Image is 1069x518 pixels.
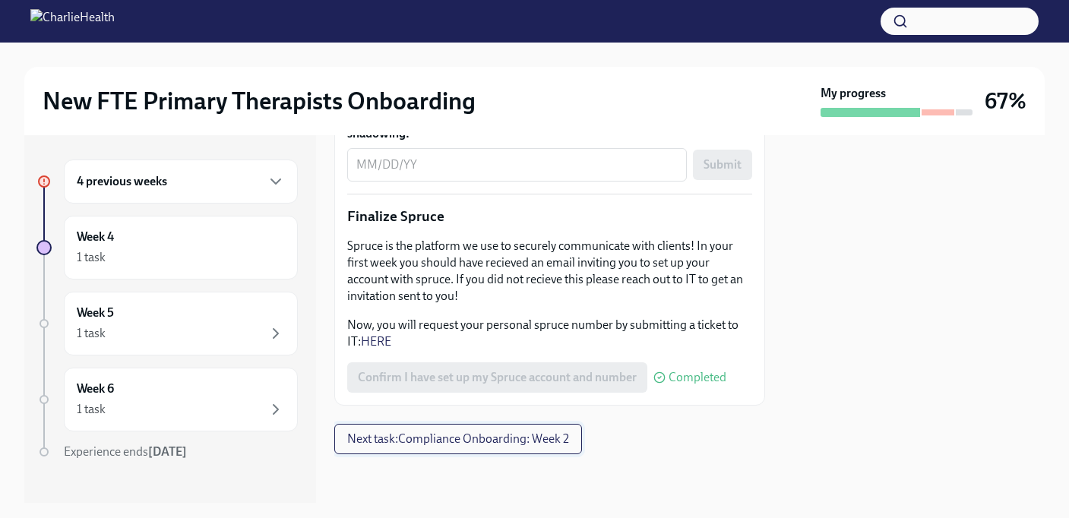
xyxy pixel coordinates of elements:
span: Completed [669,371,726,384]
span: Experience ends [64,444,187,459]
a: Week 51 task [36,292,298,355]
h6: Week 4 [77,229,114,245]
span: Next task : Compliance Onboarding: Week 2 [347,431,569,447]
h3: 67% [985,87,1026,115]
strong: [DATE] [148,444,187,459]
a: Week 61 task [36,368,298,431]
button: Next task:Compliance Onboarding: Week 2 [334,424,582,454]
h6: 4 previous weeks [77,173,167,190]
div: 1 task [77,249,106,266]
h6: Week 6 [77,381,114,397]
p: Finalize Spruce [347,207,752,226]
img: CharlieHealth [30,9,115,33]
a: HERE [361,334,391,349]
h6: Week 5 [77,305,114,321]
p: Spruce is the platform we use to securely communicate with clients! In your first week you should... [347,238,752,305]
div: 4 previous weeks [64,160,298,204]
div: 1 task [77,401,106,418]
a: Week 41 task [36,216,298,280]
h2: New FTE Primary Therapists Onboarding [43,86,476,116]
strong: My progress [821,85,886,102]
div: 1 task [77,325,106,342]
p: Now, you will request your personal spruce number by submitting a ticket to IT: [347,317,752,350]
